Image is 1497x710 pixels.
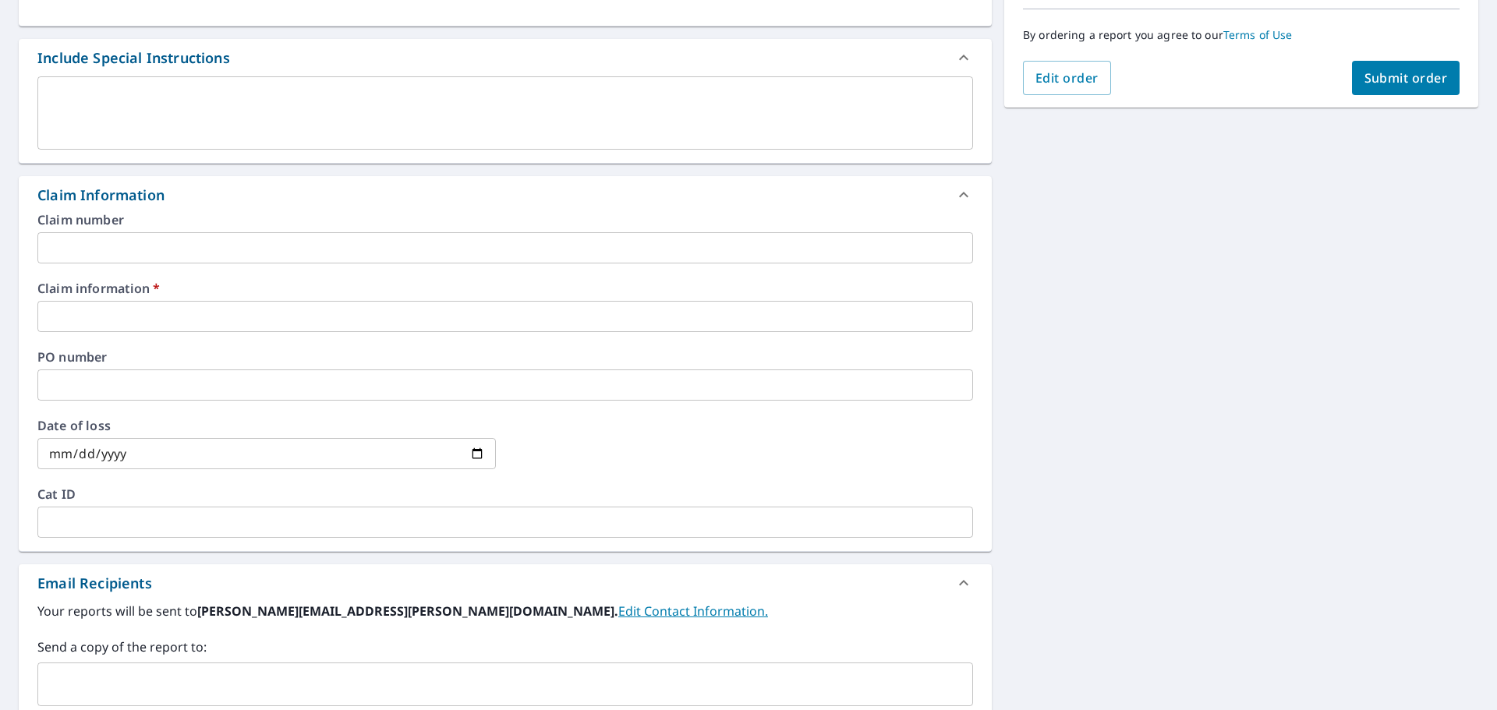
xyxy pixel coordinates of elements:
label: Send a copy of the report to: [37,638,973,656]
label: Your reports will be sent to [37,602,973,620]
div: Include Special Instructions [19,39,992,76]
button: Edit order [1023,61,1111,95]
span: Edit order [1035,69,1099,87]
label: PO number [37,351,973,363]
label: Claim information [37,282,973,295]
a: Terms of Use [1223,27,1293,42]
a: EditContactInfo [618,602,768,620]
b: [PERSON_NAME][EMAIL_ADDRESS][PERSON_NAME][DOMAIN_NAME]. [197,602,618,620]
div: Email Recipients [37,573,152,594]
div: Email Recipients [19,564,992,602]
label: Claim number [37,214,973,226]
span: Submit order [1364,69,1448,87]
p: By ordering a report you agree to our [1023,28,1460,42]
label: Date of loss [37,419,496,432]
div: Claim Information [37,185,165,206]
div: Include Special Instructions [37,48,230,69]
div: Claim Information [19,176,992,214]
label: Cat ID [37,488,973,500]
button: Submit order [1352,61,1460,95]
